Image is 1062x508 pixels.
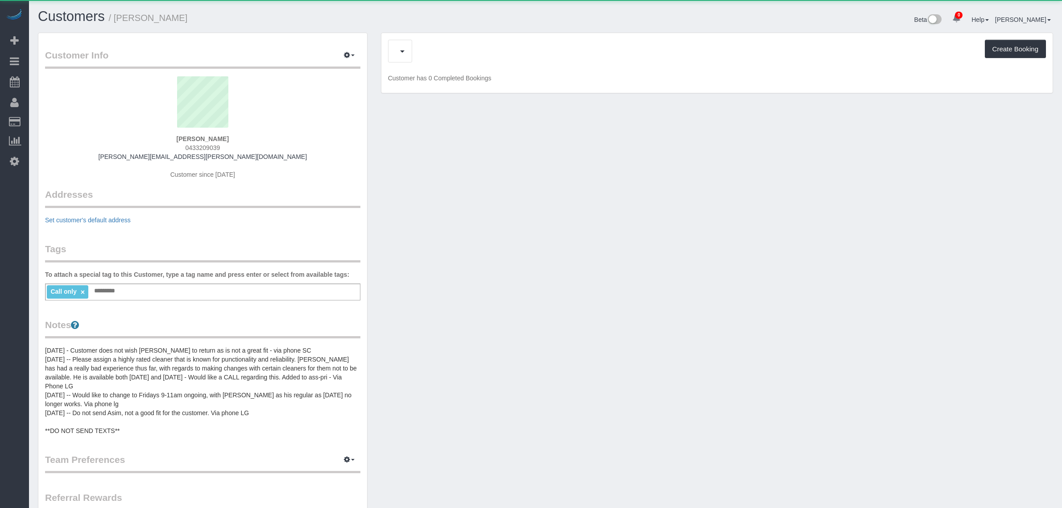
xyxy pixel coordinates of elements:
[5,9,23,21] img: Automaid Logo
[971,16,989,23] a: Help
[170,171,235,178] span: Customer since [DATE]
[948,9,965,29] a: 0
[914,16,942,23] a: Beta
[45,270,349,279] label: To attach a special tag to this Customer, type a tag name and press enter or select from availabl...
[81,288,85,296] a: ×
[45,217,131,224] a: Set customer's default address
[109,13,188,23] small: / [PERSON_NAME]
[927,14,942,26] img: New interface
[177,135,229,142] strong: [PERSON_NAME]
[185,144,220,151] span: 0433209039
[50,288,76,295] span: Call only
[388,74,1046,83] p: Customer has 0 Completed Bookings
[99,153,307,160] a: [PERSON_NAME][EMAIL_ADDRESS][PERSON_NAME][DOMAIN_NAME]
[985,40,1046,58] button: Create Booking
[45,453,360,473] legend: Team Preferences
[38,8,105,24] a: Customers
[45,318,360,338] legend: Notes
[45,49,360,69] legend: Customer Info
[45,242,360,262] legend: Tags
[995,16,1051,23] a: [PERSON_NAME]
[45,346,360,435] pre: [DATE] - Customer does not wish [PERSON_NAME] to return as is not a great fit - via phone SC [DAT...
[955,12,963,19] span: 0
